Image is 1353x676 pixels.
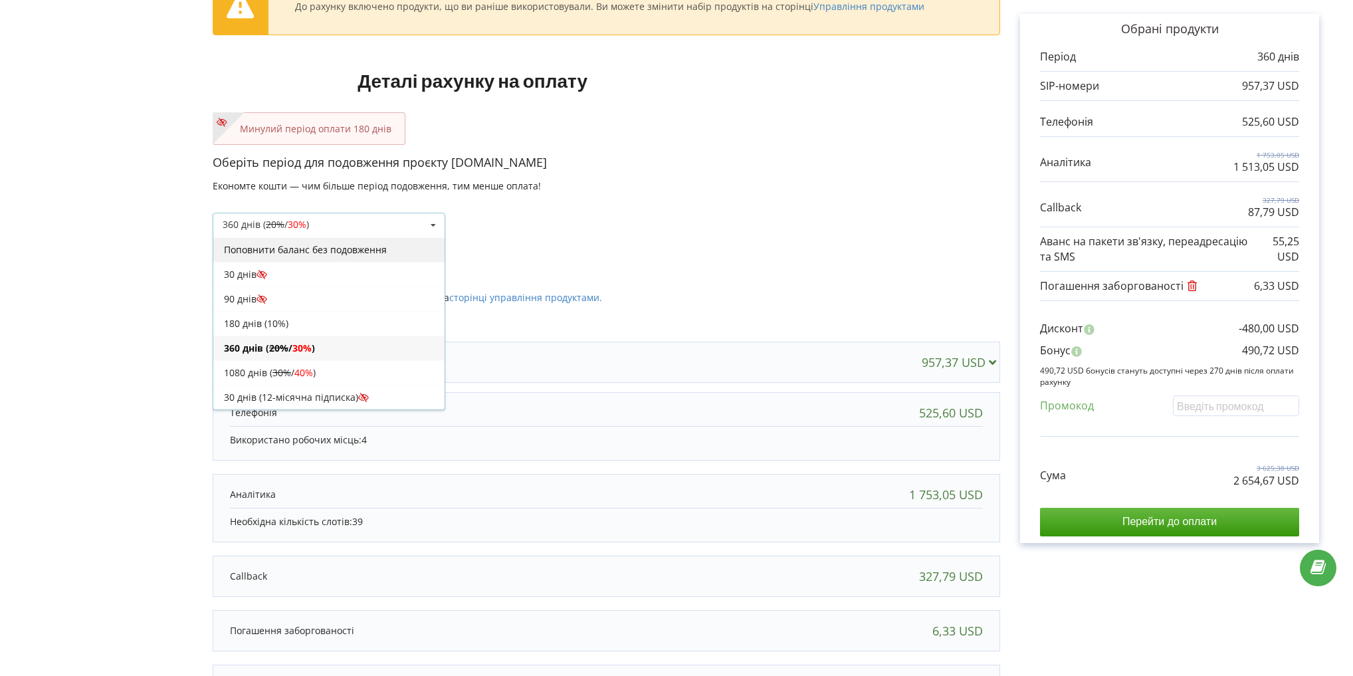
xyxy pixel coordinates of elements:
div: 1080 днів ( / ) [213,360,445,385]
s: 20% [269,342,288,354]
a: сторінці управління продуктами. [449,291,602,304]
p: Телефонія [230,406,277,419]
input: Перейти до оплати [1040,508,1299,536]
div: 360 днів ( / ) [223,220,309,229]
p: Телефонія [1040,114,1093,130]
div: 957,37 USD [922,356,1002,369]
p: Період [1040,49,1076,64]
p: 55,25 USD [1255,234,1299,265]
div: 180 днів (10%) [213,311,445,336]
p: Погашення заборгованості [1040,279,1201,294]
p: Бонус [1040,343,1071,358]
p: Погашення заборгованості [230,624,354,637]
p: 490,72 USD бонусів стануть доступні через 270 днів після оплати рахунку [1040,365,1299,388]
p: Callback [230,570,267,583]
div: До рахунку включено продукти, що ви раніше використовували. Ви можете змінити набір продуктів на ... [295,1,924,13]
p: Аванс на пакети зв'язку, переадресацію та SMS [1040,234,1255,265]
p: 525,60 USD [1242,114,1299,130]
p: Callback [1040,200,1081,215]
div: 1 753,05 USD [909,488,983,501]
div: 30 днів [213,262,445,286]
p: Аналітика [230,488,276,501]
div: 360 днів ( / ) [213,336,445,360]
span: 30% [292,342,312,354]
p: 490,72 USD [1242,343,1299,358]
h1: Деталі рахунку на оплату [213,49,732,112]
div: 327,79 USD [919,570,983,583]
div: 30 днів (12-місячна підписка) [213,385,445,409]
p: Обрані продукти [1040,21,1299,38]
p: Промокод [1040,398,1094,413]
span: 30% [288,218,306,231]
p: 3 625,38 USD [1233,463,1299,473]
p: 360 днів [1257,49,1299,64]
p: 327,79 USD [1248,195,1299,205]
div: 525,60 USD [919,406,983,419]
p: Необхідна кількість слотів: [230,515,983,528]
input: Введіть промокод [1173,395,1299,416]
p: 957,37 USD [1242,78,1299,94]
span: 40% [294,366,313,379]
p: Оберіть період для подовження проєкту [DOMAIN_NAME] [213,154,1000,171]
div: 6,33 USD [932,624,983,637]
s: 30% [272,366,291,379]
p: Дисконт [1040,321,1083,336]
p: 6,33 USD [1254,279,1299,294]
p: Аналітика [1040,155,1091,170]
p: Минулий період оплати 180 днів [227,122,391,136]
p: -480,00 USD [1239,321,1299,336]
s: 20% [266,218,284,231]
p: SIP-номери [1040,78,1099,94]
span: 39 [352,515,363,528]
span: 4 [362,433,367,446]
div: Поповнити баланс без подовження [213,237,445,262]
div: 90 днів [213,286,445,311]
span: Економте кошти — чим більше період подовження, тим менше оплата! [213,179,541,192]
p: 87,79 USD [1248,205,1299,220]
p: Активовані продукти [213,251,1000,269]
p: 2 654,67 USD [1233,473,1299,489]
p: 1 513,05 USD [1233,160,1299,175]
p: Використано робочих місць: [230,433,983,447]
p: 1 753,05 USD [1233,150,1299,160]
p: Сума [1040,468,1066,483]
